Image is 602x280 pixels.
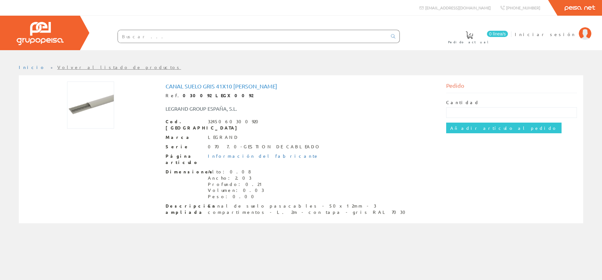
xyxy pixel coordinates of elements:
[166,144,203,150] span: Serie
[425,5,491,10] span: [EMAIL_ADDRESS][DOMAIN_NAME]
[17,22,64,45] img: Grupo Peisa
[166,134,203,140] span: Marca
[515,31,576,37] span: Iniciar sesión
[208,203,437,215] div: Canal de suelo pasacables - 50x12mm - 3 compartimentos - L. 2m - con tapa - gris RAL 7030
[161,105,325,112] div: LEGRAND GROUP ESPAÑA, S.L.
[487,31,508,37] span: 0 línea/s
[208,187,265,193] div: Volumen: 0.03
[208,175,265,181] div: Ancho: 2.03
[515,26,591,32] a: Iniciar sesión
[208,134,239,140] div: LEGRAND
[183,92,253,98] strong: 030092 LEGX0092
[446,82,577,93] div: Pedido
[67,82,114,129] img: Foto artículo Canal Suelo Gris 41x10 Legrand (150x150)
[448,39,491,45] span: Pedido actual
[208,181,265,188] div: Profundo: 0.21
[208,119,262,125] div: 3245060300920
[166,92,437,99] div: Ref.
[446,123,562,133] input: Añadir artículo al pedido
[208,144,321,150] div: 070 7.0-GESTION DE CABLEADO
[166,119,203,131] span: Cod. [GEOGRAPHIC_DATA]
[208,193,265,200] div: Peso: 0.00
[506,5,540,10] span: [PHONE_NUMBER]
[118,30,387,43] input: Buscar ...
[208,153,319,159] a: Información del fabricante
[446,99,479,106] label: Cantidad
[57,64,181,70] a: Volver al listado de productos
[19,64,45,70] a: Inicio
[166,153,203,166] span: Página artículo
[166,169,203,175] span: Dimensiones
[166,203,203,215] span: Descripción ampliada
[208,169,265,175] div: Alto: 0.08
[166,83,437,89] h1: Canal Suelo Gris 41x10 [PERSON_NAME]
